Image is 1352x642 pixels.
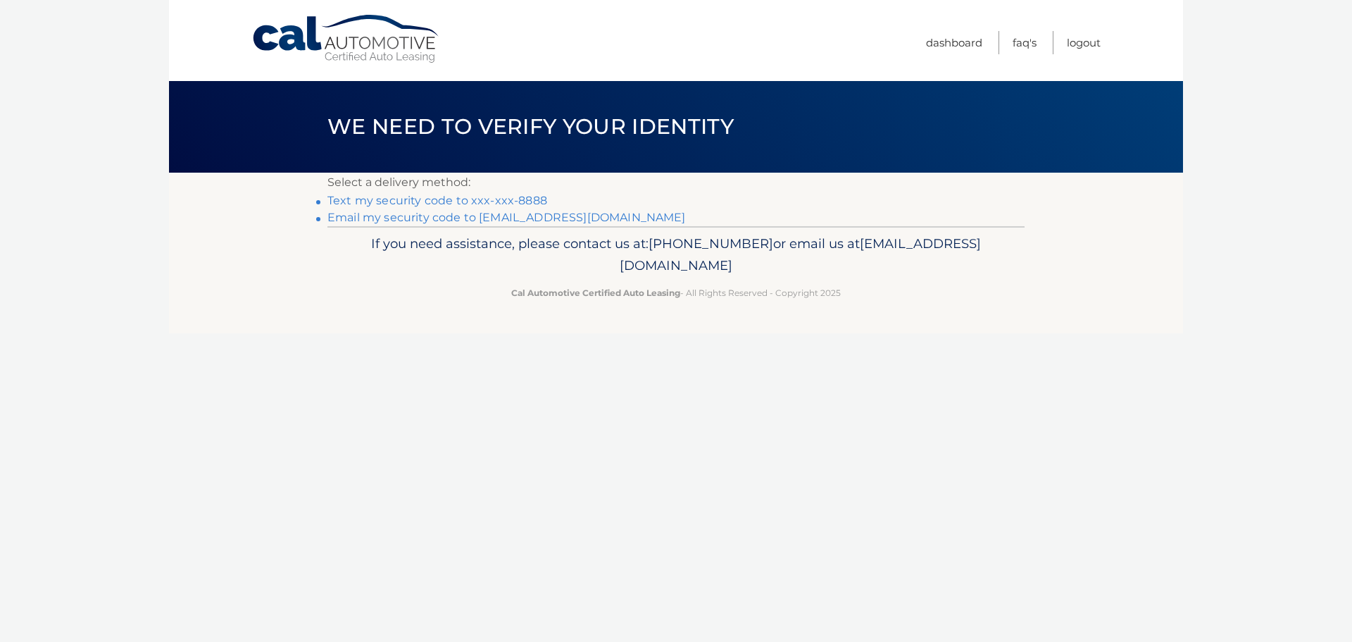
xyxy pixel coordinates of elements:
p: - All Rights Reserved - Copyright 2025 [337,285,1015,300]
span: We need to verify your identity [327,113,734,140]
a: FAQ's [1013,31,1037,54]
a: Logout [1067,31,1101,54]
span: [PHONE_NUMBER] [649,235,773,252]
a: Dashboard [926,31,982,54]
p: If you need assistance, please contact us at: or email us at [337,233,1015,278]
a: Email my security code to [EMAIL_ADDRESS][DOMAIN_NAME] [327,211,686,224]
p: Select a delivery method: [327,173,1025,192]
a: Cal Automotive [251,14,442,64]
strong: Cal Automotive Certified Auto Leasing [511,288,680,298]
a: Text my security code to xxx-xxx-8888 [327,194,547,207]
